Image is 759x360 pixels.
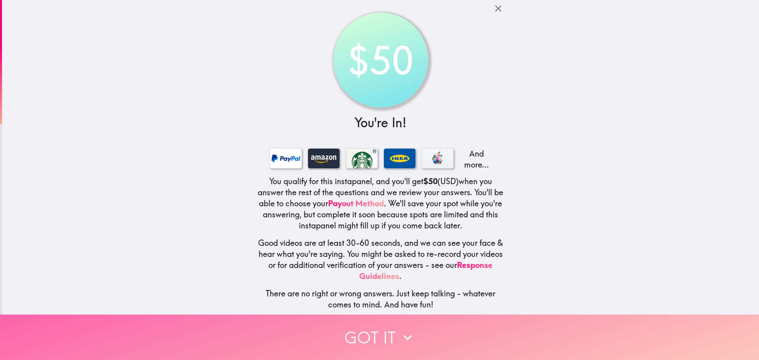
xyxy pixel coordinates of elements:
p: And more... [460,148,491,170]
h5: You qualify for this instapanel, and you'll get (USD) when you answer the rest of the questions a... [257,176,504,231]
b: $50 [423,176,438,186]
div: $50 [337,17,424,104]
h5: There are no right or wrong answers. Just keep talking - whatever comes to mind. And have fun! [257,288,504,310]
h3: You're In! [257,114,504,132]
h5: Good videos are at least 30-60 seconds, and we can see your face & hear what you're saying. You m... [257,237,504,282]
a: Response Guidelines [359,260,493,281]
a: Payout Method [328,198,384,208]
